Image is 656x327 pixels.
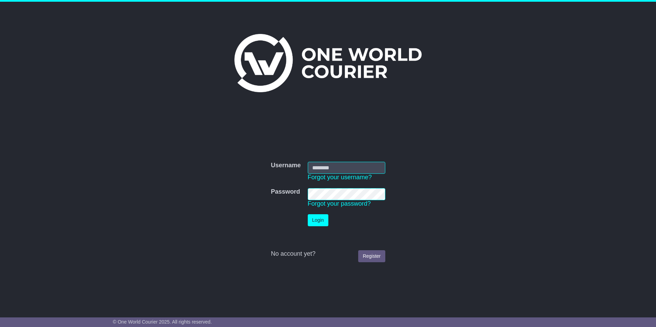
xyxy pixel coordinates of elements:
label: Username [271,162,301,169]
img: One World [234,34,422,92]
span: © One World Courier 2025. All rights reserved. [113,319,212,325]
a: Forgot your username? [308,174,372,181]
label: Password [271,188,300,196]
div: No account yet? [271,250,385,258]
a: Register [358,250,385,262]
a: Forgot your password? [308,200,371,207]
button: Login [308,214,328,226]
